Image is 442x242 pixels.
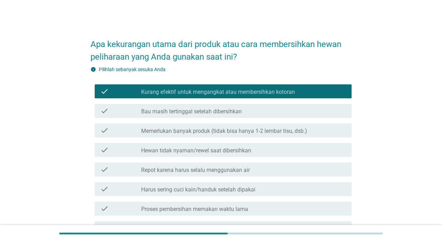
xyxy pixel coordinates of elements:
i: info [90,67,96,72]
i: check [100,87,109,96]
i: check [100,204,109,213]
h2: Apa kekurangan utama dari produk atau cara membersihkan hewan peliharaan yang Anda gunakan saat ini? [90,31,352,63]
i: check [100,107,109,115]
i: check [100,126,109,135]
i: check [100,165,109,174]
label: Bau masih tertinggal setelah dibersihkan [141,108,242,115]
label: Hewan tidak nyaman/rewel saat dibersihkan [141,147,251,154]
label: Kurang efektif untuk mengangkat atau membersihkan kotoran [141,89,295,96]
label: Harus sering cuci kain/handuk setelah dipakai [141,186,255,193]
i: check [100,146,109,154]
label: Repot karena harus selalu menggunakan air [141,167,250,174]
i: check [100,224,109,232]
label: Proses pembersihan memakan waktu lama [141,206,248,213]
label: Pilihlah sebanyak sesuka Anda [99,67,166,72]
i: check [100,185,109,193]
label: Memerlukan banyak produk (tidak bisa hanya 1-2 lembar tisu, dsb.) [141,128,307,135]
